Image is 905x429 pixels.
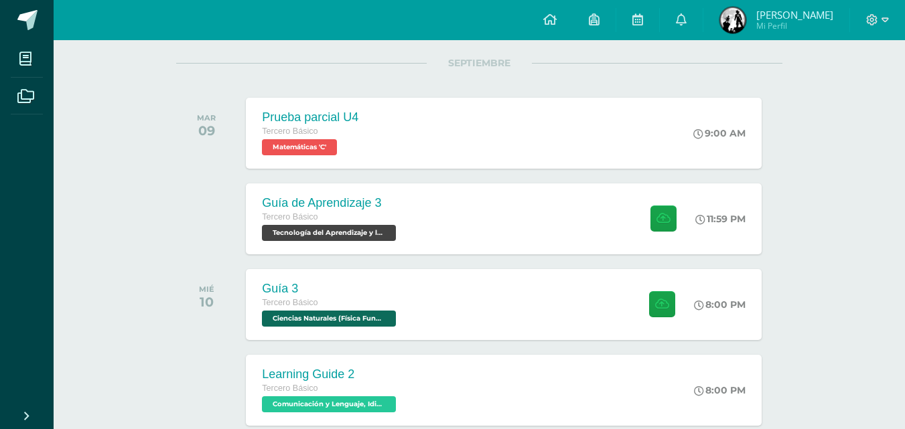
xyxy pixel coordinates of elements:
[262,396,396,412] span: Comunicación y Lenguaje, Idioma Extranjero Inglés 'C'
[694,298,746,311] div: 8:00 PM
[262,212,318,222] span: Tercero Básico
[262,282,399,296] div: Guía 3
[197,122,216,139] div: 09
[719,7,746,33] img: 353da2e1afc898769a11b025979d176c.png
[262,139,337,155] span: Matemáticas 'C'
[262,110,358,124] div: Prueba parcial U4
[695,213,746,225] div: 11:59 PM
[199,294,214,310] div: 10
[197,113,216,122] div: MAR
[427,57,532,69] span: SEPTIEMBRE
[756,20,833,31] span: Mi Perfil
[694,384,746,396] div: 8:00 PM
[262,367,399,381] div: Learning Guide 2
[756,8,833,21] span: [PERSON_NAME]
[199,284,214,294] div: MIÉ
[262,225,396,241] span: Tecnología del Aprendizaje y la Comunicación (TIC) 'C'
[262,196,399,210] div: Guía de Aprendizaje 3
[262,311,396,327] span: Ciencias Naturales (Física Fundamental) 'C'
[262,298,318,307] span: Tercero Básico
[262,383,318,393] span: Tercero Básico
[693,127,746,139] div: 9:00 AM
[262,126,318,136] span: Tercero Básico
